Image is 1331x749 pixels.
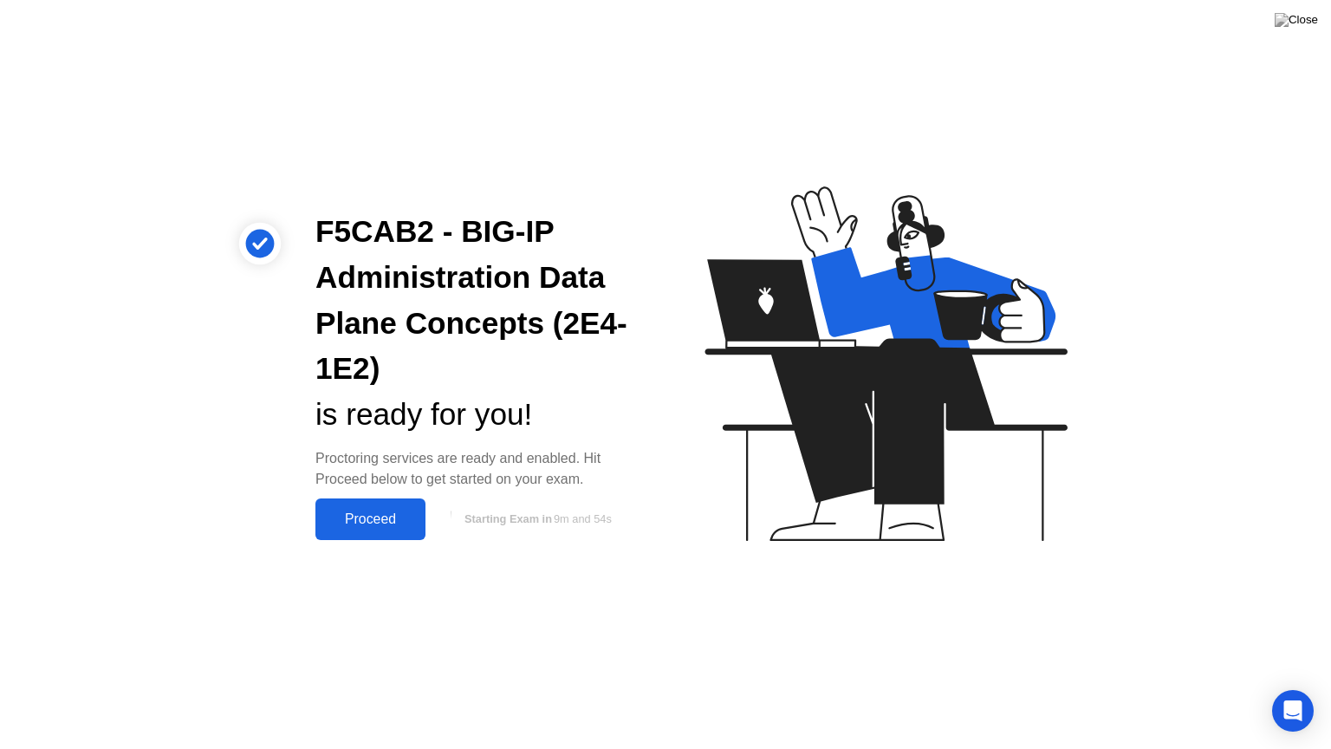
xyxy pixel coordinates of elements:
[1275,13,1318,27] img: Close
[321,511,420,527] div: Proceed
[554,512,612,525] span: 9m and 54s
[315,448,638,490] div: Proctoring services are ready and enabled. Hit Proceed below to get started on your exam.
[315,498,425,540] button: Proceed
[434,503,638,536] button: Starting Exam in9m and 54s
[1272,690,1314,732] div: Open Intercom Messenger
[315,209,638,392] div: F5CAB2 - BIG-IP Administration Data Plane Concepts (2E4-1E2)
[315,392,638,438] div: is ready for you!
